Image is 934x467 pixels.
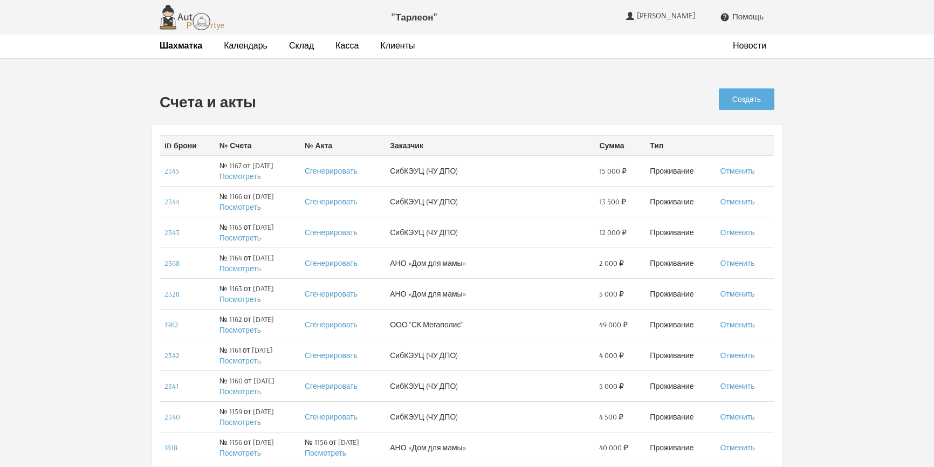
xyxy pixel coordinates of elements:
[732,12,764,22] span: Помощь
[215,248,300,278] td: № 1164 от [DATE]
[645,340,716,370] td: Проживание
[305,412,358,422] a: Сгенерировать
[215,155,300,186] td: № 1167 от [DATE]
[719,88,774,110] a: Создать
[645,155,716,186] td: Проживание
[164,381,178,391] a: 2341
[720,351,755,360] a: Отменить
[215,401,300,432] td: № 1159 от [DATE]
[599,350,624,361] span: 4 000 ₽
[160,135,215,155] th: ID брони
[645,217,716,248] td: Проживание
[599,227,627,238] span: 12 000 ₽
[645,248,716,278] td: Проживание
[305,381,358,391] a: Сгенерировать
[215,370,300,401] td: № 1160 от [DATE]
[599,166,627,176] span: 15 000 ₽
[386,340,595,370] td: СибКЭУЦ (ЧУ ДПО)
[720,197,755,207] a: Отменить
[300,135,386,155] th: № Акта
[219,202,261,212] a: Посмотреть
[599,319,628,330] span: 49 000 ₽
[720,228,755,237] a: Отменить
[219,264,261,273] a: Посмотреть
[215,432,300,463] td: № 1156 от [DATE]
[164,351,180,360] a: 2342
[733,40,766,51] a: Новости
[289,40,314,51] a: Склад
[160,40,202,51] a: Шахматка
[386,309,595,340] td: ООО "СК Мегаполис"
[595,135,645,155] th: Сумма
[164,228,180,237] a: 2343
[599,381,624,392] span: 5 000 ₽
[645,278,716,309] td: Проживание
[386,155,595,186] td: СибКЭУЦ (ЧУ ДПО)
[164,443,177,452] a: 1818
[164,258,180,268] a: 2368
[720,320,755,329] a: Отменить
[720,443,755,452] a: Отменить
[305,258,358,268] a: Сгенерировать
[164,412,180,422] a: 2340
[599,442,628,453] span: 40 000 ₽
[720,258,755,268] a: Отменить
[645,401,716,432] td: Проживание
[219,171,261,181] a: Посмотреть
[645,370,716,401] td: Проживание
[720,12,730,22] i: 
[215,135,300,155] th: № Счета
[599,258,624,269] span: 2 000 ₽
[224,40,267,51] a: Календарь
[160,94,617,111] h2: Счета и акты
[164,166,180,176] a: 2345
[305,197,358,207] a: Сгенерировать
[305,228,358,237] a: Сгенерировать
[386,186,595,217] td: СибКЭУЦ (ЧУ ДПО)
[720,289,755,299] a: Отменить
[219,325,261,335] a: Посмотреть
[219,294,261,304] a: Посмотреть
[386,370,595,401] td: СибКЭУЦ (ЧУ ДПО)
[645,309,716,340] td: Проживание
[645,186,716,217] td: Проживание
[305,351,358,360] a: Сгенерировать
[720,381,755,391] a: Отменить
[215,186,300,217] td: № 1166 от [DATE]
[305,289,358,299] a: Сгенерировать
[219,448,261,458] a: Посмотреть
[599,411,623,422] span: 4 500 ₽
[215,278,300,309] td: № 1163 от [DATE]
[386,401,595,432] td: СибКЭУЦ (ЧУ ДПО)
[215,340,300,370] td: № 1161 от [DATE]
[164,320,178,329] a: 1982
[637,11,698,20] span: [PERSON_NAME]
[335,40,359,51] a: Касса
[386,432,595,463] td: АНО «Дом для мамы»
[219,356,261,366] a: Посмотреть
[386,217,595,248] td: СибКЭУЦ (ЧУ ДПО)
[380,40,415,51] a: Клиенты
[645,135,716,155] th: Тип
[219,233,261,243] a: Посмотреть
[720,412,755,422] a: Отменить
[164,289,180,299] a: 2328
[215,217,300,248] td: № 1165 от [DATE]
[645,432,716,463] td: Проживание
[599,196,626,207] span: 13 500 ₽
[300,432,386,463] td: № 1156 от [DATE]
[386,278,595,309] td: АНО «Дом для мамы»
[386,135,595,155] th: Заказчик
[720,166,755,176] a: Отменить
[599,289,624,299] span: 5 000 ₽
[215,309,300,340] td: № 1162 от [DATE]
[164,197,180,207] a: 2344
[219,417,261,427] a: Посмотреть
[305,320,358,329] a: Сгенерировать
[386,248,595,278] td: АНО «Дом для мамы»
[219,387,261,396] a: Посмотреть
[305,448,346,458] a: Посмотреть
[305,166,358,176] a: Сгенерировать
